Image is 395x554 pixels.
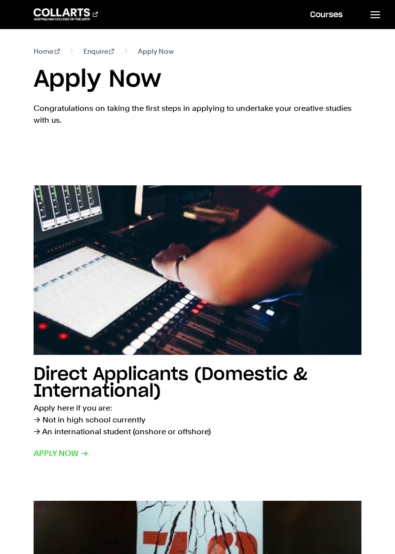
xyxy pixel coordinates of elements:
[34,448,88,459] span: Apply now
[34,185,361,469] a: Direct Applicants (Domestic & International) Apply here if you are:→ Not in high school currently...
[83,45,115,57] a: Enquire
[34,103,361,126] p: Congratulations on taking the first steps in applying to undertake your creative studies with us.
[138,45,174,57] span: Apply Now
[34,402,361,438] p: Apply here if you are: → Not in high school currently → An international student (onshore or offs...
[34,45,60,57] a: Home
[34,8,98,20] div: Go to homepage
[34,65,361,95] h1: Apply Now
[34,366,308,400] h2: Direct Applicants (Domestic & International)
